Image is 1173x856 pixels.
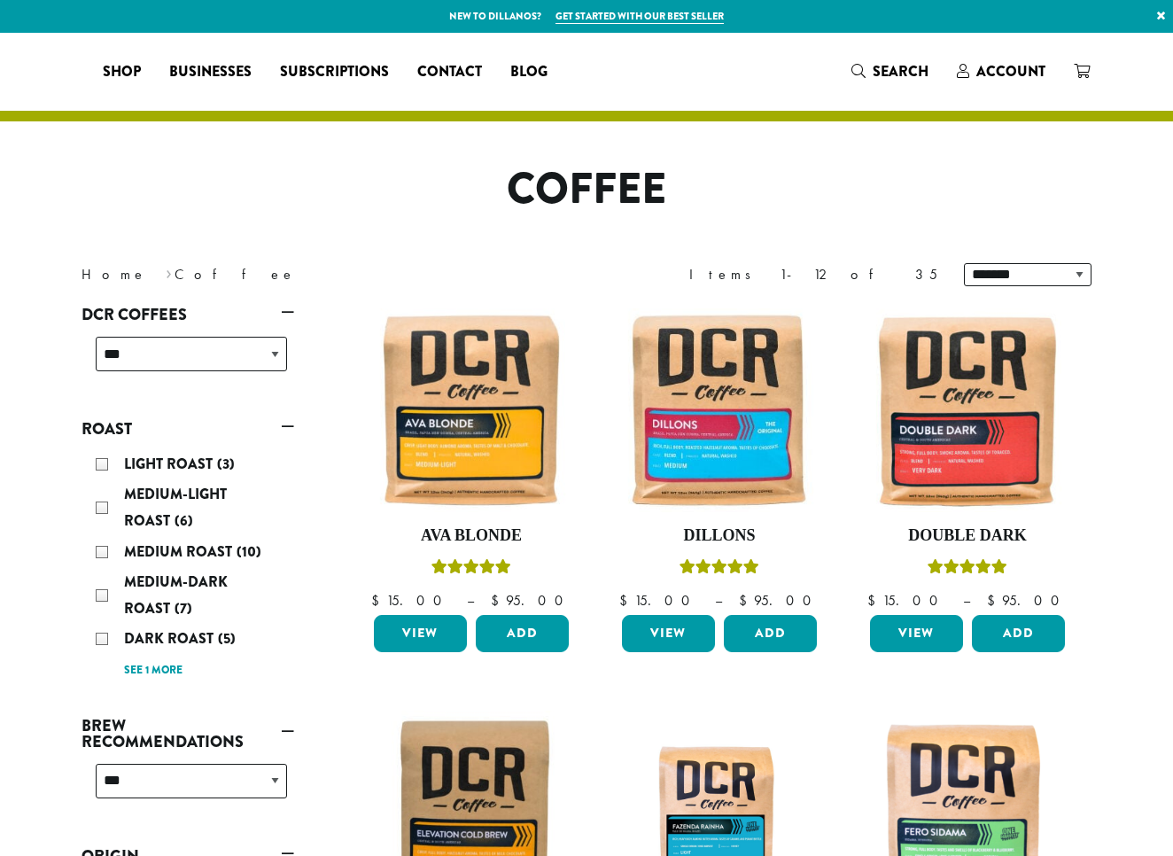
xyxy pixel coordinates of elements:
[217,454,235,474] span: (3)
[431,556,511,583] div: Rated 5.00 out of 5
[369,308,573,608] a: Ava BlondeRated 5.00 out of 5
[867,591,946,610] bdi: 15.00
[124,628,218,649] span: Dark Roast
[837,57,943,86] a: Search
[124,662,183,680] a: See 1 more
[618,308,821,608] a: DillonsRated 5.00 out of 5
[866,526,1069,546] h4: Double Dark
[866,308,1069,608] a: Double DarkRated 4.50 out of 5
[82,330,294,393] div: DCR Coffees
[739,591,754,610] span: $
[618,526,821,546] h4: Dillons
[510,61,548,83] span: Blog
[371,591,450,610] bdi: 15.00
[987,591,1068,610] bdi: 95.00
[82,264,560,285] nav: Breadcrumb
[739,591,820,610] bdi: 95.00
[166,258,172,285] span: ›
[987,591,1002,610] span: $
[870,615,963,652] a: View
[873,61,928,82] span: Search
[68,164,1105,215] h1: Coffee
[237,541,261,562] span: (10)
[124,541,237,562] span: Medium Roast
[867,591,882,610] span: $
[169,61,252,83] span: Businesses
[82,414,294,444] a: Roast
[417,61,482,83] span: Contact
[124,454,217,474] span: Light Roast
[82,444,294,689] div: Roast
[371,591,386,610] span: $
[976,61,1045,82] span: Account
[491,591,506,610] span: $
[928,556,1007,583] div: Rated 4.50 out of 5
[103,61,141,83] span: Shop
[89,58,155,86] a: Shop
[82,711,294,757] a: Brew Recommendations
[82,757,294,820] div: Brew Recommendations
[175,598,192,619] span: (7)
[680,556,759,583] div: Rated 5.00 out of 5
[124,572,228,619] span: Medium-Dark Roast
[619,591,634,610] span: $
[689,264,937,285] div: Items 1-12 of 35
[724,615,817,652] button: Add
[622,615,715,652] a: View
[280,61,389,83] span: Subscriptions
[491,591,571,610] bdi: 95.00
[866,308,1069,512] img: Double-Dark-12oz-300x300.jpg
[218,628,236,649] span: (5)
[175,510,193,531] span: (6)
[374,615,467,652] a: View
[124,484,227,531] span: Medium-Light Roast
[555,9,724,24] a: Get started with our best seller
[963,591,970,610] span: –
[82,300,294,330] a: DCR Coffees
[467,591,474,610] span: –
[82,265,147,284] a: Home
[618,308,821,512] img: Dillons-12oz-300x300.jpg
[369,308,573,512] img: Ava-Blonde-12oz-1-300x300.jpg
[619,591,698,610] bdi: 15.00
[972,615,1065,652] button: Add
[715,591,722,610] span: –
[476,615,569,652] button: Add
[369,526,573,546] h4: Ava Blonde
